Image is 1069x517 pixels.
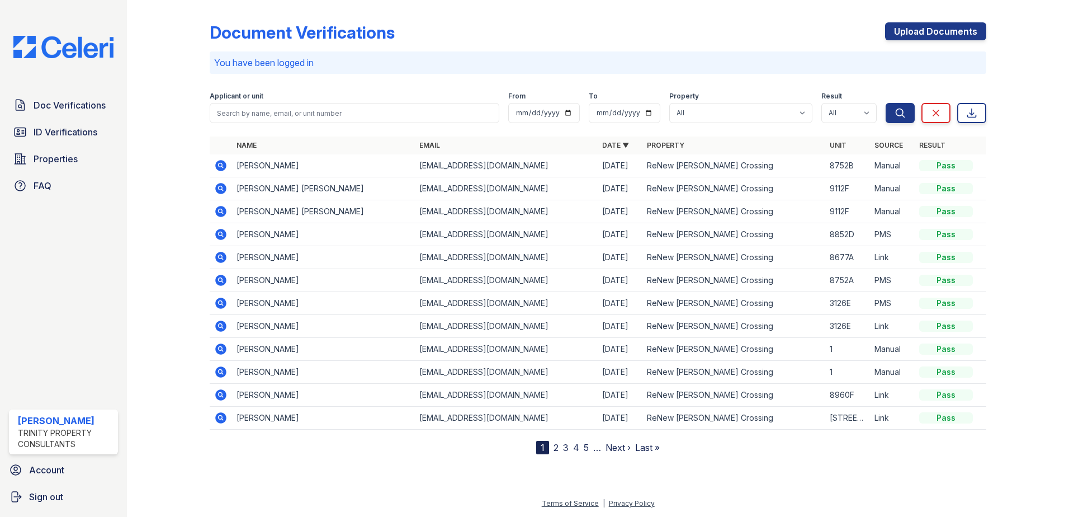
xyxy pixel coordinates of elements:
[642,292,825,315] td: ReNew [PERSON_NAME] Crossing
[9,121,118,143] a: ID Verifications
[415,292,598,315] td: [EMAIL_ADDRESS][DOMAIN_NAME]
[29,490,63,504] span: Sign out
[642,269,825,292] td: ReNew [PERSON_NAME] Crossing
[885,22,986,40] a: Upload Documents
[508,92,526,101] label: From
[825,177,870,200] td: 9112F
[870,384,915,407] td: Link
[9,148,118,170] a: Properties
[232,200,415,223] td: [PERSON_NAME] [PERSON_NAME]
[598,338,642,361] td: [DATE]
[919,366,973,378] div: Pass
[34,98,106,112] span: Doc Verifications
[669,92,699,101] label: Property
[542,499,599,507] a: Terms of Service
[602,141,629,149] a: Date ▼
[34,152,78,166] span: Properties
[603,499,605,507] div: |
[870,154,915,177] td: Manual
[415,338,598,361] td: [EMAIL_ADDRESS][DOMAIN_NAME]
[647,141,684,149] a: Property
[642,338,825,361] td: ReNew [PERSON_NAME] Crossing
[210,103,499,123] input: Search by name, email, or unit number
[536,441,549,454] div: 1
[214,56,982,69] p: You have been logged in
[415,315,598,338] td: [EMAIL_ADDRESS][DOMAIN_NAME]
[635,442,660,453] a: Last »
[573,442,579,453] a: 4
[593,441,601,454] span: …
[642,407,825,430] td: ReNew [PERSON_NAME] Crossing
[584,442,589,453] a: 5
[870,223,915,246] td: PMS
[642,384,825,407] td: ReNew [PERSON_NAME] Crossing
[232,246,415,269] td: [PERSON_NAME]
[642,246,825,269] td: ReNew [PERSON_NAME] Crossing
[419,141,440,149] a: Email
[919,298,973,309] div: Pass
[232,292,415,315] td: [PERSON_NAME]
[825,269,870,292] td: 8752A
[870,315,915,338] td: Link
[232,154,415,177] td: [PERSON_NAME]
[598,292,642,315] td: [DATE]
[4,486,122,508] a: Sign out
[34,179,51,192] span: FAQ
[232,269,415,292] td: [PERSON_NAME]
[642,154,825,177] td: ReNew [PERSON_NAME] Crossing
[9,175,118,197] a: FAQ
[825,361,870,384] td: 1
[598,246,642,269] td: [DATE]
[18,414,113,427] div: [PERSON_NAME]
[4,459,122,481] a: Account
[870,246,915,269] td: Link
[415,361,598,384] td: [EMAIL_ADDRESS][DOMAIN_NAME]
[415,384,598,407] td: [EMAIL_ADDRESS][DOMAIN_NAME]
[642,177,825,200] td: ReNew [PERSON_NAME] Crossing
[825,154,870,177] td: 8752B
[870,269,915,292] td: PMS
[232,338,415,361] td: [PERSON_NAME]
[589,92,598,101] label: To
[870,361,915,384] td: Manual
[598,384,642,407] td: [DATE]
[919,389,973,401] div: Pass
[919,141,945,149] a: Result
[825,292,870,315] td: 3126E
[825,384,870,407] td: 8960F
[919,160,973,171] div: Pass
[18,427,113,450] div: Trinity Property Consultants
[825,315,870,338] td: 3126E
[830,141,846,149] a: Unit
[598,407,642,430] td: [DATE]
[825,200,870,223] td: 9112F
[34,125,97,139] span: ID Verifications
[870,338,915,361] td: Manual
[232,407,415,430] td: [PERSON_NAME]
[598,315,642,338] td: [DATE]
[870,200,915,223] td: Manual
[919,206,973,217] div: Pass
[825,338,870,361] td: 1
[642,200,825,223] td: ReNew [PERSON_NAME] Crossing
[825,246,870,269] td: 8677A
[870,177,915,200] td: Manual
[415,269,598,292] td: [EMAIL_ADDRESS][DOMAIN_NAME]
[609,499,655,507] a: Privacy Policy
[919,412,973,424] div: Pass
[642,223,825,246] td: ReNew [PERSON_NAME] Crossing
[232,223,415,246] td: [PERSON_NAME]
[642,315,825,338] td: ReNew [PERSON_NAME] Crossing
[598,269,642,292] td: [DATE]
[642,361,825,384] td: ReNew [PERSON_NAME] Crossing
[870,407,915,430] td: Link
[415,200,598,223] td: [EMAIL_ADDRESS][DOMAIN_NAME]
[29,463,64,477] span: Account
[232,361,415,384] td: [PERSON_NAME]
[919,229,973,240] div: Pass
[919,275,973,286] div: Pass
[232,315,415,338] td: [PERSON_NAME]
[919,252,973,263] div: Pass
[4,36,122,58] img: CE_Logo_Blue-a8612792a0a2168367f1c8372b55b34899dd931a85d93a1a3d3e32e68fde9ad4.png
[598,177,642,200] td: [DATE]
